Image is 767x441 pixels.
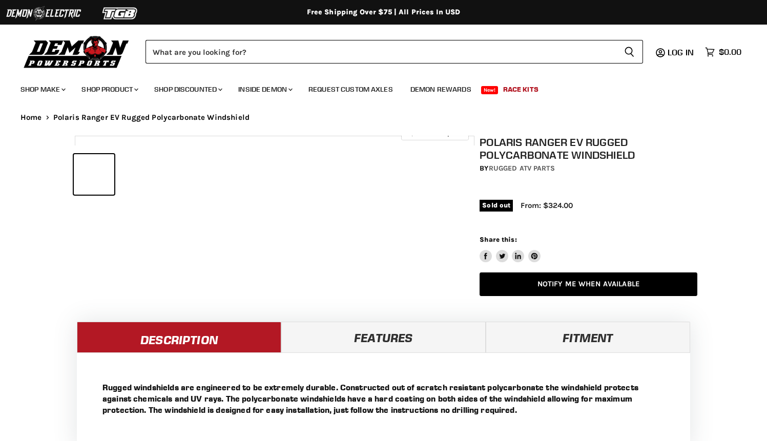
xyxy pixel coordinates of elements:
span: Polaris Ranger EV Rugged Polycarbonate Windshield [53,113,250,122]
a: Rugged ATV Parts [489,164,555,173]
a: Description [77,322,281,352]
p: Rugged windshields are engineered to be extremely durable. Constructed out of scratch resistant p... [102,382,665,415]
a: Shop Discounted [147,79,229,100]
span: New! [481,86,499,94]
h1: Polaris Ranger EV Rugged Polycarbonate Windshield [480,136,697,161]
form: Product [146,40,643,64]
input: Search [146,40,616,64]
span: Share this: [480,236,516,243]
div: by [480,163,697,174]
a: Notify Me When Available [480,272,697,297]
a: Race Kits [495,79,546,100]
a: Inside Demon [231,79,299,100]
button: Search [616,40,643,64]
img: TGB Logo 2 [82,4,159,23]
a: Log in [663,48,700,57]
span: From: $324.00 [521,201,573,210]
a: Fitment [486,322,690,352]
ul: Main menu [13,75,739,100]
a: Home [20,113,42,122]
a: Demon Rewards [403,79,479,100]
aside: Share this: [480,235,541,262]
a: $0.00 [700,45,747,59]
span: Click to expand [406,129,463,137]
span: Sold out [480,200,513,211]
a: Request Custom Axles [301,79,401,100]
img: Demon Powersports [20,33,133,70]
a: Features [281,322,486,352]
a: Shop Product [74,79,144,100]
a: Shop Make [13,79,72,100]
span: Log in [668,47,694,57]
img: Demon Electric Logo 2 [5,4,82,23]
button: IMAGE thumbnail [74,154,114,195]
span: $0.00 [719,47,741,57]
